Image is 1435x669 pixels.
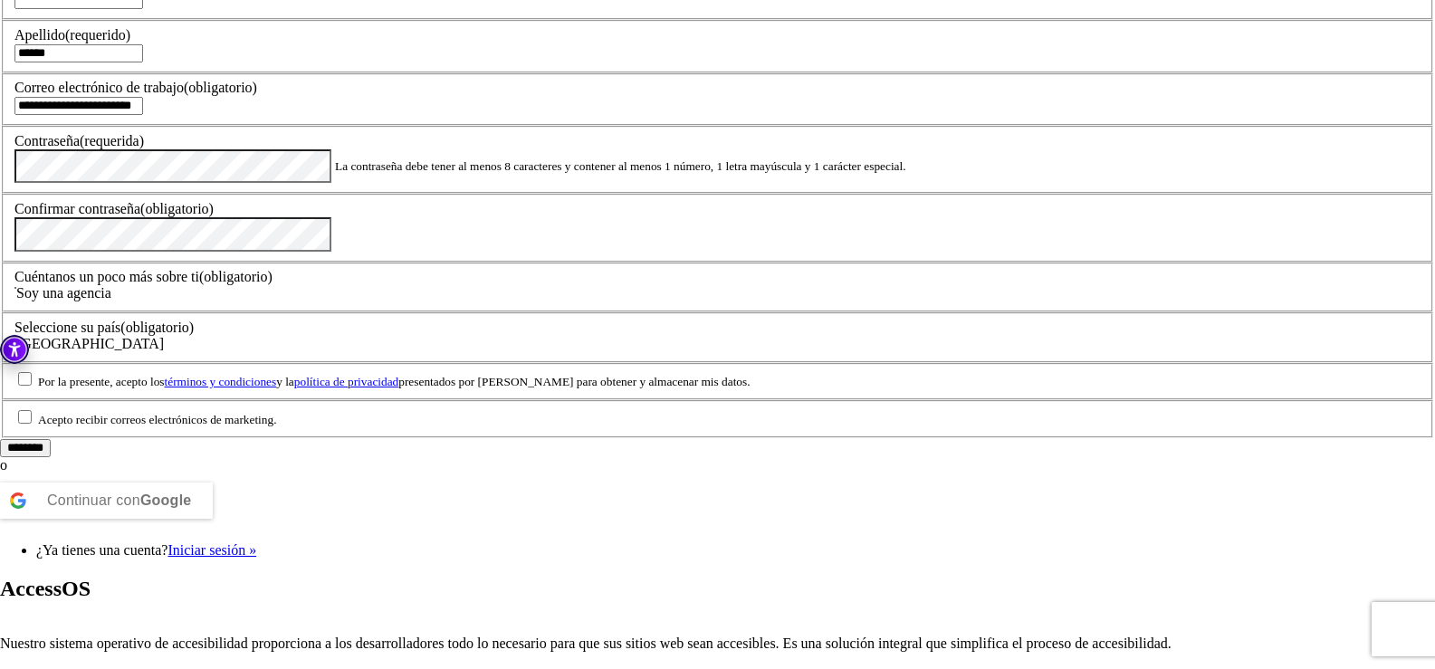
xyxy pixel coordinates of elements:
[16,336,164,351] span: Paraguay
[38,375,165,388] font: Por la presente, acepto los
[16,285,111,301] span: Soy una agencia
[16,336,164,351] font: [GEOGRAPHIC_DATA]
[14,201,140,216] font: Confirmar contraseña
[14,80,184,95] font: Correo electrónico de trabajo
[140,492,192,508] font: Google
[38,413,277,426] font: Acepto recibir correos electrónicos de marketing.
[167,542,256,558] a: Iniciar sesión »
[120,320,194,335] font: (obligatorio)
[165,375,277,388] a: términos y condiciones
[335,159,906,173] font: La contraseña debe tener al menos 8 caracteres y contener al menos 1 número, 1 letra mayúscula y ...
[14,133,80,148] font: Contraseña
[18,372,32,386] input: Por la presente, acepto lostérminos y condicionesy lapolítica de privacidadpresentados por [PERSO...
[47,492,140,508] font: Continuar con
[18,410,32,424] input: Acepto recibir correos electrónicos de marketing.
[294,375,398,388] a: política de privacidad
[199,269,273,284] font: (obligatorio)
[65,27,130,43] font: (requerido)
[14,269,199,284] font: Cuéntanos un poco más sobre ti
[14,320,120,335] font: Seleccione su país
[184,80,257,95] font: (obligatorio)
[140,201,214,216] font: (obligatorio)
[36,542,167,558] font: ¿Ya tienes una cuenta?
[398,375,750,388] font: presentados por [PERSON_NAME] para obtener y almacenar mis datos.
[276,375,294,388] font: y la
[80,133,144,148] font: (requerida)
[14,27,65,43] font: Apellido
